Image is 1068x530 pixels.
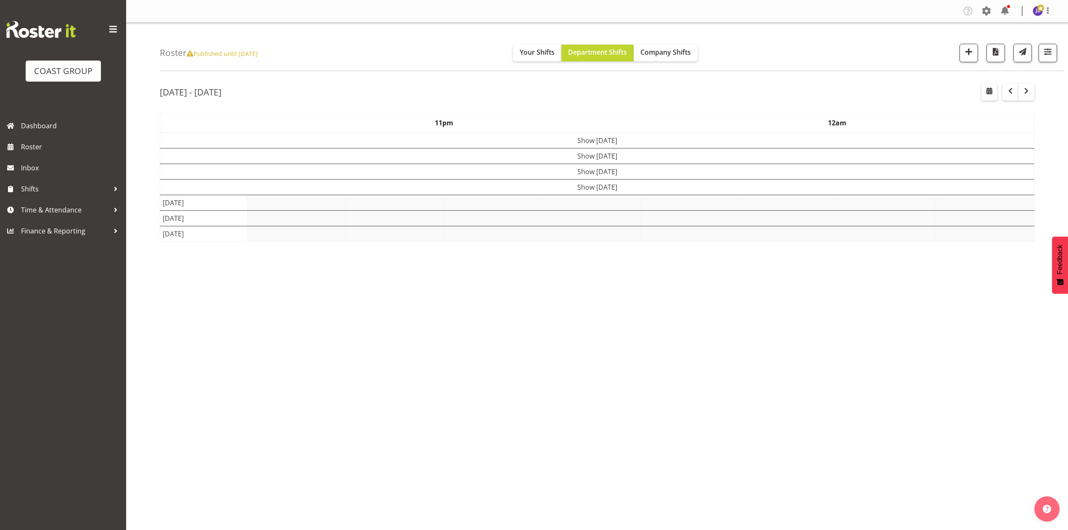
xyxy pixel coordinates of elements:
button: Feedback - Show survey [1052,236,1068,294]
span: Finance & Reporting [21,225,109,237]
span: Inbox [21,162,122,174]
button: Download a PDF of the roster according to the set date range. [986,44,1005,62]
div: COAST GROUP [34,65,93,77]
button: Department Shifts [561,45,634,61]
span: Feedback [1056,245,1064,274]
h2: [DATE] - [DATE] [160,87,222,98]
td: Show [DATE] [160,164,1034,179]
span: Published until [DATE] [187,49,258,58]
img: Rosterit website logo [6,21,76,38]
td: Show [DATE] [160,148,1034,164]
span: Company Shifts [640,48,691,57]
th: 12am [641,113,1034,132]
span: Department Shifts [568,48,627,57]
td: Show [DATE] [160,132,1034,148]
span: Shifts [21,183,109,195]
td: [DATE] [160,195,248,210]
span: Roster [21,140,122,153]
td: Show [DATE] [160,179,1034,195]
button: Send a list of all shifts for the selected filtered period to all rostered employees. [1013,44,1032,62]
span: Your Shifts [520,48,555,57]
img: jeremy-zhu10018.jpg [1033,6,1043,16]
img: help-xxl-2.png [1043,505,1051,513]
span: Time & Attendance [21,204,109,216]
button: Filter Shifts [1039,44,1057,62]
h4: Roster [160,48,258,58]
button: Your Shifts [513,45,561,61]
span: Dashboard [21,119,122,132]
button: Company Shifts [634,45,698,61]
button: Add a new shift [960,44,978,62]
button: Select a specific date within the roster. [981,84,997,101]
th: 11pm [247,113,641,132]
td: [DATE] [160,210,248,226]
td: [DATE] [160,226,248,241]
